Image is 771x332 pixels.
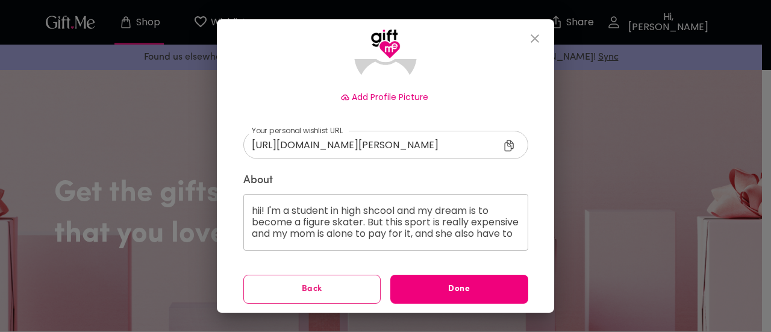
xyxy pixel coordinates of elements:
[243,174,528,188] label: About
[352,91,428,103] span: Add Profile Picture
[370,29,401,59] img: GiftMe Logo
[243,275,381,304] button: Back
[252,205,520,239] textarea: hii! I'm a student in high shcool and my dream is to become a figure skater. But this sport is re...
[390,283,528,296] span: Done
[244,283,381,296] span: Back
[390,275,528,304] button: Done
[520,24,549,53] button: close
